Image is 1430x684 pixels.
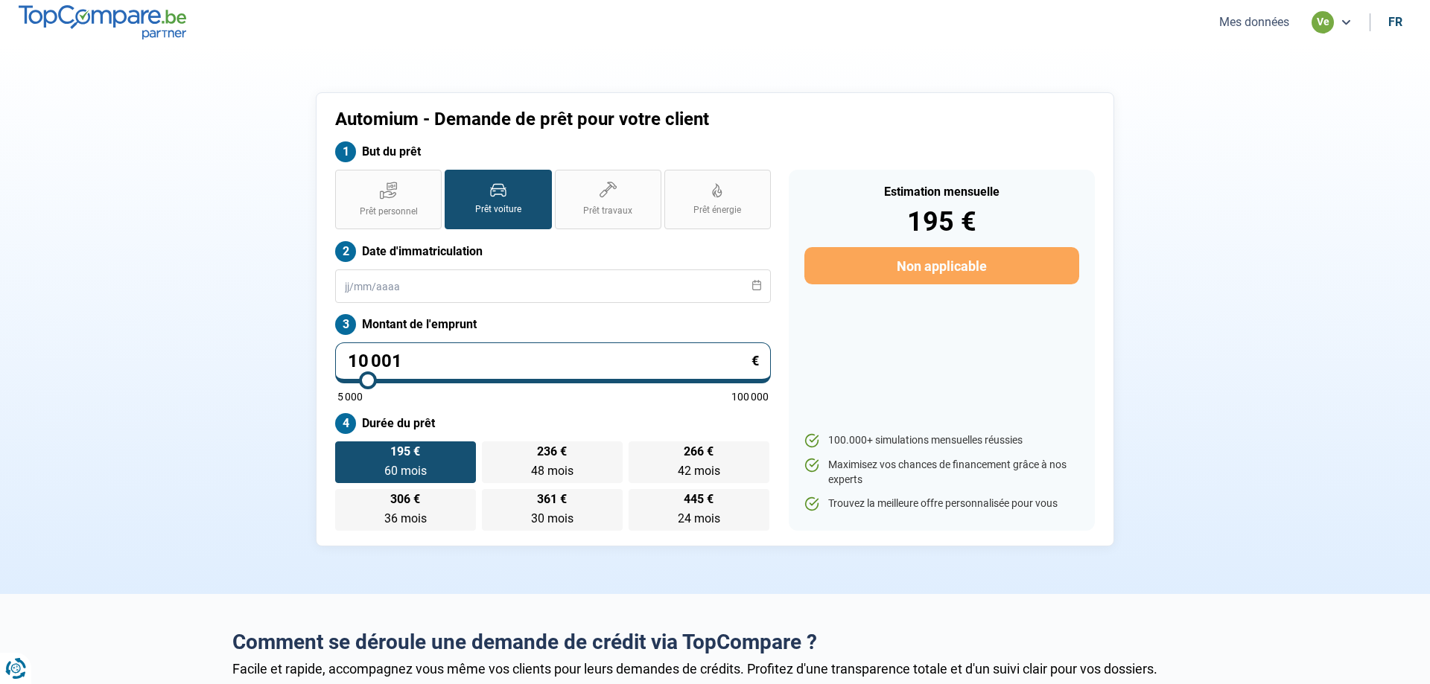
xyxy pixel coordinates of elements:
[1388,15,1402,29] div: fr
[335,314,771,335] label: Montant de l'emprunt
[337,391,363,402] span: 5 000
[384,511,427,525] span: 36 mois
[583,205,632,217] span: Prêt travaux
[531,464,573,478] span: 48 mois
[360,205,418,218] span: Prêt personnel
[1215,14,1294,30] button: Mes données
[804,247,1079,284] button: Non applicable
[684,493,714,505] span: 445 €
[335,141,771,162] label: But du prêt
[335,413,771,434] label: Durée du prêt
[335,269,771,303] input: jj/mm/aaaa
[19,5,186,39] img: TopCompare.be
[335,241,771,262] label: Date d'immatriculation
[390,446,420,458] span: 195 €
[1312,11,1334,33] div: ve
[475,203,521,216] span: Prêt voiture
[678,464,720,478] span: 42 mois
[537,493,567,505] span: 361 €
[804,186,1079,198] div: Estimation mensuelle
[335,109,900,130] h1: Automium - Demande de prêt pour votre client
[693,204,741,217] span: Prêt énergie
[804,458,1079,487] li: Maximisez vos chances de financement grâce à nos experts
[804,433,1079,448] li: 100.000+ simulations mensuelles réussies
[684,446,714,458] span: 266 €
[678,511,720,525] span: 24 mois
[731,391,769,402] span: 100 000
[751,354,759,368] span: €
[537,446,567,458] span: 236 €
[384,464,427,478] span: 60 mois
[232,661,1198,677] div: Facile et rapide, accompagnez vous même vos clients pour leurs demandes de crédits. Profitez d'un...
[804,208,1079,235] div: 195 €
[804,496,1079,511] li: Trouvez la meilleure offre personnalisée pour vous
[390,493,420,505] span: 306 €
[232,630,1198,655] h2: Comment se déroule une demande de crédit via TopCompare ?
[531,511,573,525] span: 30 mois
